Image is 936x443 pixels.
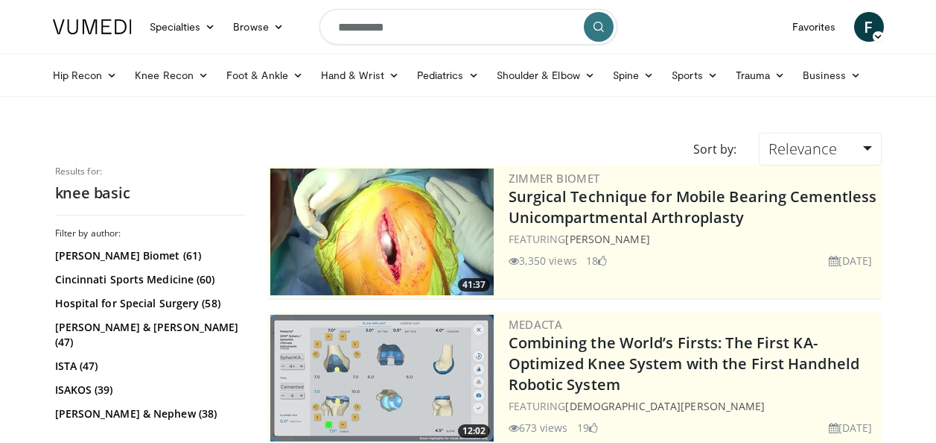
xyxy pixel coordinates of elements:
a: Specialties [141,12,225,42]
img: VuMedi Logo [53,19,132,34]
li: 19 [577,420,598,436]
a: [DEMOGRAPHIC_DATA][PERSON_NAME] [565,399,765,413]
p: Results for: [55,166,245,177]
a: ISTA (47) [55,359,241,374]
input: Search topics, interventions [319,9,617,45]
img: 827ba7c0-d001-4ae6-9e1c-6d4d4016a445.300x170_q85_crop-smart_upscale.jpg [270,169,494,295]
li: 18 [586,253,607,268]
a: Zimmer Biomet [509,171,600,186]
a: Trauma [727,60,795,90]
a: Pediatrics [408,60,488,90]
a: 41:37 [270,169,494,295]
a: [PERSON_NAME] [565,232,649,246]
a: F [854,12,884,42]
a: Medacta [509,317,563,332]
a: Sports [663,60,727,90]
a: Combining the World’s Firsts: The First KA-Optimized Knee System with the First Handheld Robotic ... [509,333,860,395]
a: Surgical Technique for Mobile Bearing Cementless Unicompartmental Arthroplasty [509,186,877,227]
span: 12:02 [458,424,490,438]
a: Spine [604,60,663,90]
a: Favorites [783,12,845,42]
a: Relevance [759,133,881,166]
div: Sort by: [682,133,748,166]
img: aaf1b7f9-f888-4d9f-a252-3ca059a0bd02.300x170_q85_crop-smart_upscale.jpg [270,315,494,442]
a: Cincinnati Sports Medicine (60) [55,272,241,287]
a: Knee Recon [126,60,217,90]
li: [DATE] [829,253,873,268]
div: FEATURING [509,231,879,247]
a: Business [794,60,870,90]
a: Hip Recon [44,60,127,90]
h3: Filter by author: [55,227,245,239]
a: Foot & Ankle [217,60,312,90]
h2: knee basic [55,183,245,203]
div: FEATURING [509,398,879,414]
li: 673 views [509,420,568,436]
a: [PERSON_NAME] Biomet (61) [55,248,241,263]
a: Browse [224,12,293,42]
span: 41:37 [458,278,490,292]
a: 12:02 [270,315,494,442]
a: [PERSON_NAME] & Nephew (38) [55,406,241,421]
span: Relevance [768,139,837,159]
li: [DATE] [829,420,873,436]
a: Shoulder & Elbow [488,60,604,90]
li: 3,350 views [509,253,577,268]
a: Hospital for Special Surgery (58) [55,296,241,311]
a: [PERSON_NAME] & [PERSON_NAME] (47) [55,320,241,350]
a: ISAKOS (39) [55,383,241,398]
a: Hand & Wrist [312,60,408,90]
